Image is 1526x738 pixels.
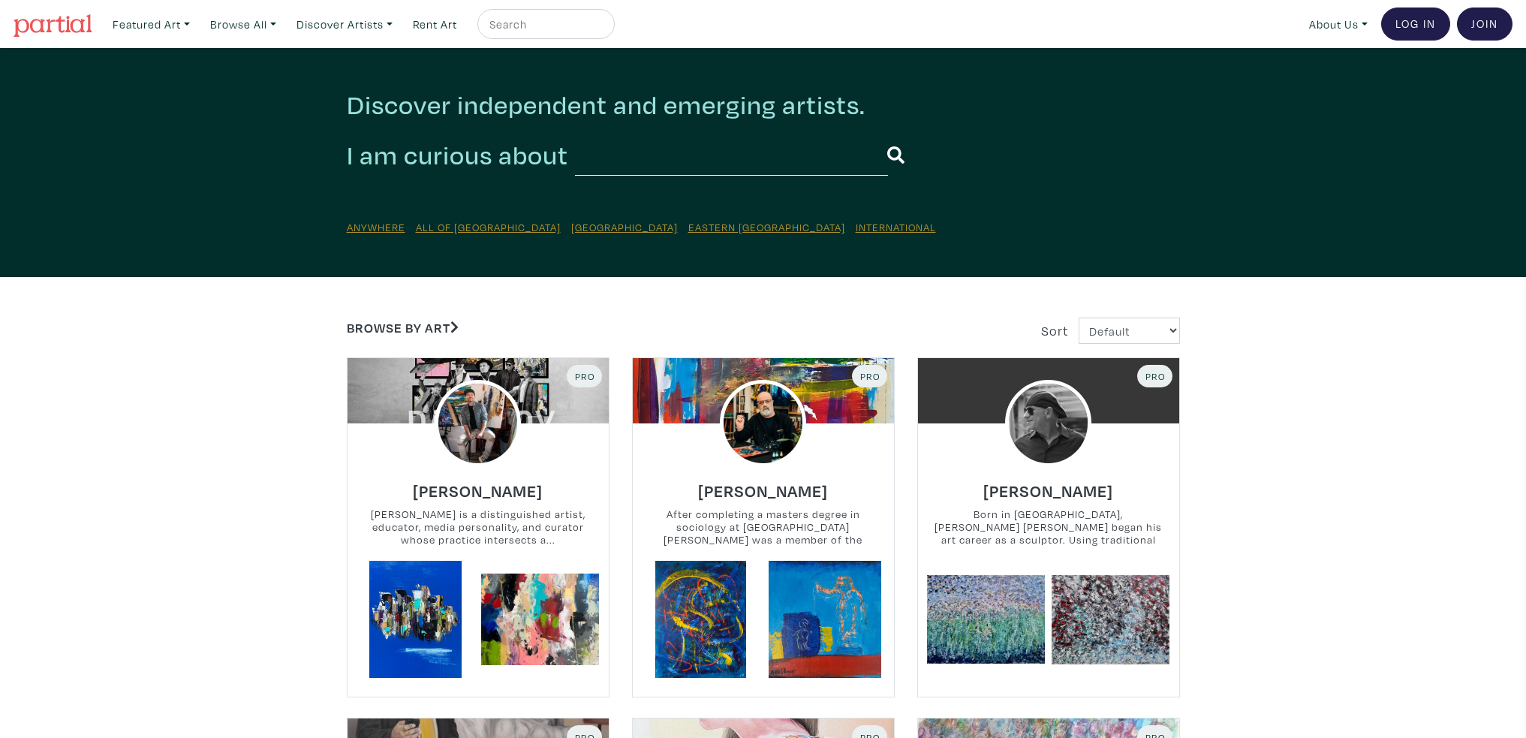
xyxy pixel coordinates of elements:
h6: [PERSON_NAME] [983,480,1113,501]
a: Eastern [GEOGRAPHIC_DATA] [688,220,845,234]
a: About Us [1302,9,1374,40]
h6: [PERSON_NAME] [698,480,828,501]
h2: I am curious about [347,139,568,172]
a: [PERSON_NAME] [698,477,828,494]
img: phpThumb.php [720,380,807,467]
a: Anywhere [347,220,405,234]
img: phpThumb.php [1005,380,1092,467]
a: Discover Artists [290,9,399,40]
a: Log In [1381,8,1450,41]
h6: [PERSON_NAME] [413,480,543,501]
span: Pro [1144,370,1166,382]
a: [PERSON_NAME] [983,477,1113,494]
small: After completing a masters degree in sociology at [GEOGRAPHIC_DATA] [PERSON_NAME] was a member of... [633,508,894,547]
input: Search [488,15,600,34]
a: [GEOGRAPHIC_DATA] [571,220,678,234]
a: Rent Art [406,9,464,40]
a: Featured Art [106,9,197,40]
a: [PERSON_NAME] [413,477,543,494]
small: Born in [GEOGRAPHIC_DATA], [PERSON_NAME] [PERSON_NAME] began his art career as a sculptor. Using ... [918,508,1179,547]
span: Pro [573,370,595,382]
a: All of [GEOGRAPHIC_DATA] [416,220,561,234]
a: International [856,220,936,234]
span: Pro [859,370,880,382]
span: Sort [1041,322,1068,339]
a: Join [1457,8,1512,41]
a: Browse by Art [347,319,459,336]
small: [PERSON_NAME] is a distinguished artist, educator, media personality, and curator whose practice ... [348,508,609,547]
img: phpThumb.php [435,380,522,467]
h2: Discover independent and emerging artists. [347,89,1180,121]
a: Browse All [203,9,283,40]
